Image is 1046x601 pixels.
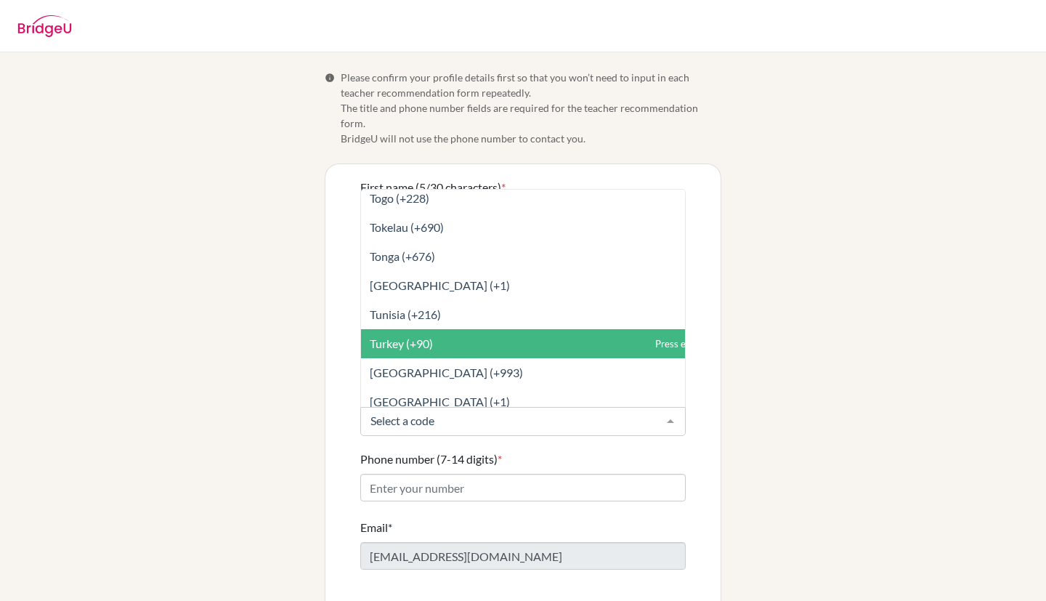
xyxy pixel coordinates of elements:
span: Tokelau (+690) [370,220,444,234]
span: Info [325,73,335,83]
label: Phone number (7-14 digits) [360,451,502,468]
label: Email* [360,519,392,536]
span: [GEOGRAPHIC_DATA] (+1) [370,395,510,408]
span: [GEOGRAPHIC_DATA] (+1) [370,278,510,292]
label: First name (5/30 characters) [360,179,506,196]
img: BridgeU logo [17,15,72,37]
input: Select a code [367,414,656,428]
span: Tonga (+676) [370,249,435,263]
span: Tunisia (+216) [370,307,441,321]
span: Turkey (+90) [370,336,433,350]
input: Enter your number [360,474,686,501]
span: [GEOGRAPHIC_DATA] (+993) [370,366,523,379]
span: Please confirm your profile details first so that you won’t need to input in each teacher recomme... [341,70,721,146]
span: Togo (+228) [370,191,429,205]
